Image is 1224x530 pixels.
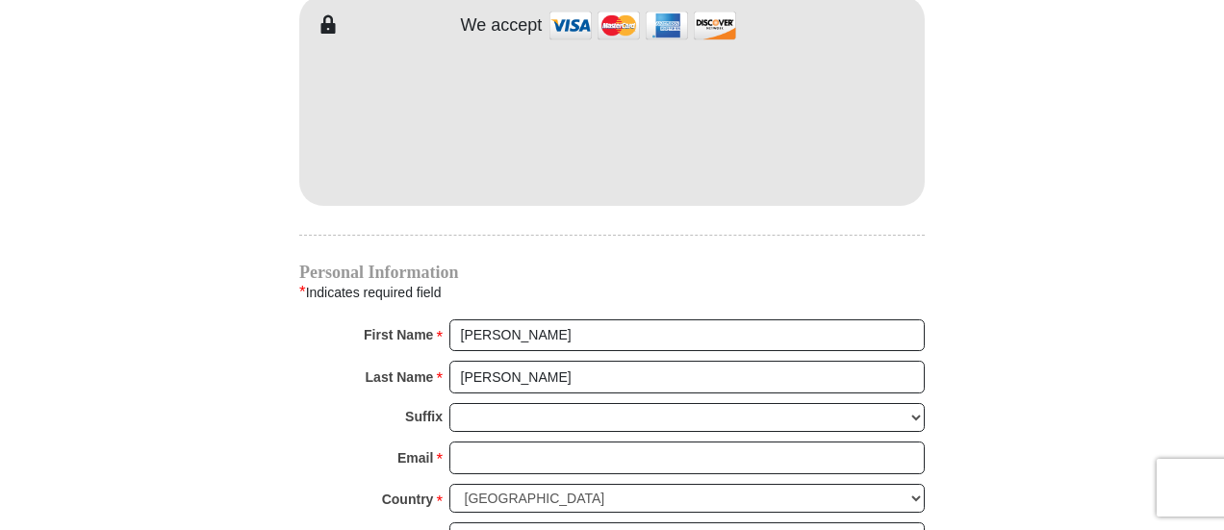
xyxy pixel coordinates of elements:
strong: Suffix [405,403,443,430]
h4: We accept [461,15,543,37]
strong: Country [382,486,434,513]
strong: Email [397,444,433,471]
strong: First Name [364,321,433,348]
div: Indicates required field [299,280,925,305]
strong: Last Name [366,364,434,391]
h4: Personal Information [299,265,925,280]
img: credit cards accepted [547,5,739,46]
